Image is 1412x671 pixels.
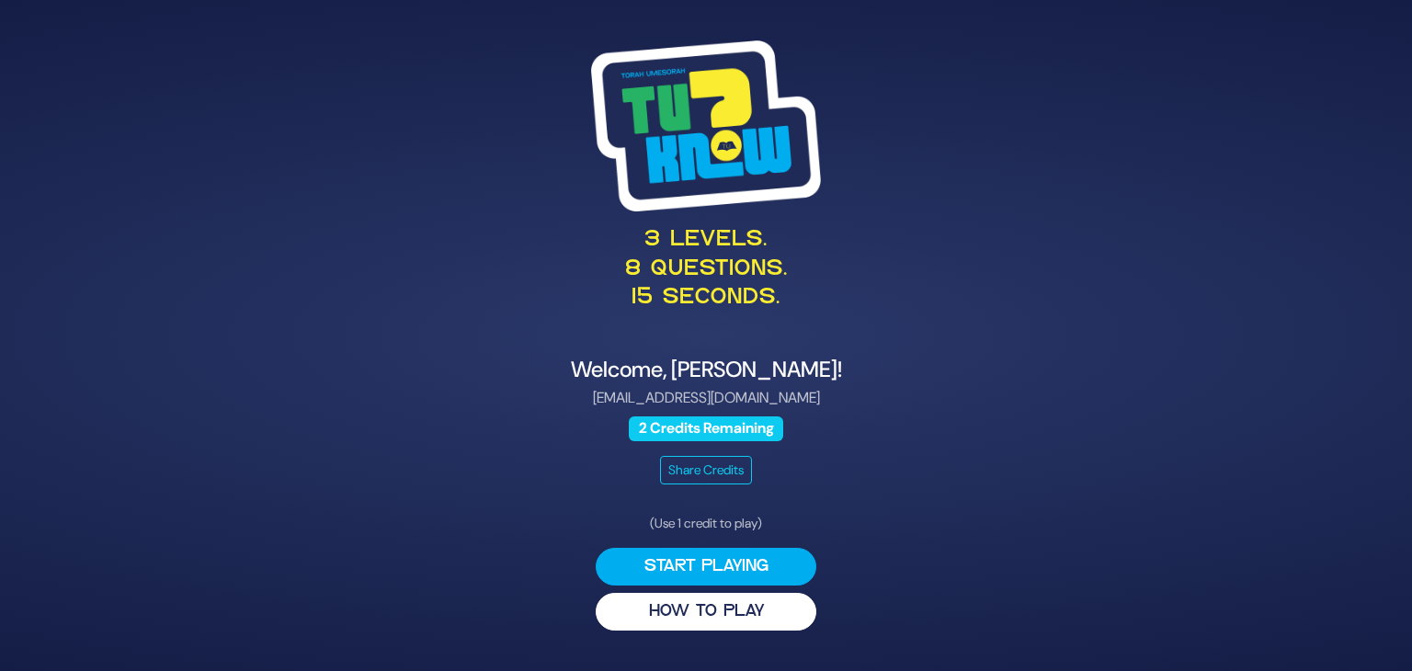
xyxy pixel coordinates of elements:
[660,456,752,484] button: Share Credits
[596,593,816,631] button: HOW TO PLAY
[257,387,1155,409] p: [EMAIL_ADDRESS][DOMAIN_NAME]
[591,40,821,211] img: Tournament Logo
[629,416,783,441] span: 2 Credits Remaining
[257,357,1155,383] h4: Welcome, [PERSON_NAME]!
[596,514,816,533] p: (Use 1 credit to play)
[257,226,1155,313] p: 3 levels. 8 questions. 15 seconds.
[596,548,816,586] button: Start Playing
